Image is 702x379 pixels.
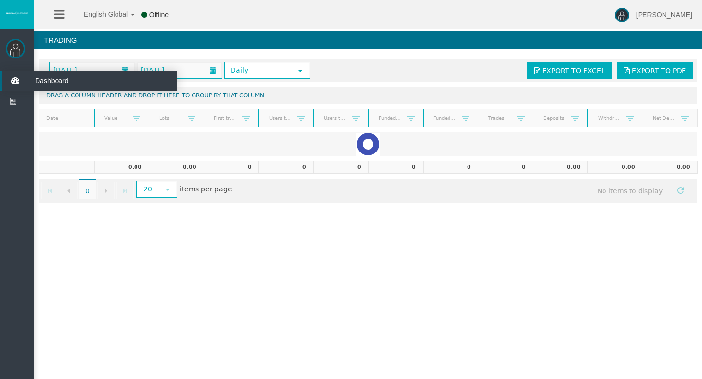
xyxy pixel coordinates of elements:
td: 0 [423,161,478,174]
span: select [296,67,304,75]
a: Trades [482,112,516,125]
span: [DATE] [138,63,167,77]
a: Go to the next page [97,182,115,199]
td: 0 [368,161,423,174]
td: 0 [258,161,313,174]
a: Go to the last page [116,182,134,199]
a: Lots [153,112,187,125]
span: Go to the next page [102,187,110,195]
td: 0.00 [533,161,588,174]
td: 0.00 [643,161,698,174]
span: Dashboard [28,71,123,91]
a: First trade [208,112,242,125]
span: select [164,186,172,193]
a: Value [98,112,133,125]
span: Refresh [677,187,684,194]
span: Offline [149,11,169,19]
a: Dashboard [2,71,177,91]
a: Go to the first page [41,182,59,199]
td: 0.00 [94,161,149,174]
a: Date [40,112,93,125]
a: Export to Excel [527,62,612,79]
span: 20 [137,182,158,197]
span: [DATE] [50,63,79,77]
span: Go to the last page [121,187,129,195]
a: Net Deposits [647,112,681,125]
span: No items to display [588,182,672,200]
span: 0 [79,179,96,199]
a: Withdrawals USD [592,112,626,125]
span: English Global [71,10,128,18]
span: Export to Excel [542,67,605,75]
td: 0.00 [149,161,204,174]
span: items per page [134,182,232,198]
td: 0 [478,161,533,174]
td: 0.00 [587,161,643,174]
a: Funded accouns(email) [428,112,462,125]
a: Funded accouns [372,112,407,125]
a: Refresh [672,182,689,198]
img: logo.svg [5,11,29,15]
span: [PERSON_NAME] [636,11,692,19]
a: Export to PDF [617,62,693,79]
span: Go to the first page [46,187,54,195]
img: user-image [615,8,629,22]
td: 0 [313,161,369,174]
td: 0 [204,161,259,174]
a: Users traded [263,112,297,125]
span: Daily [225,63,292,78]
a: Users traded (email) [318,112,352,125]
h4: Trading [34,31,702,49]
span: Export to PDF [632,67,686,75]
div: Drag a column header and drop it here to group by that column [39,87,697,104]
a: Go to the previous page [60,182,78,199]
a: Deposits [537,112,571,125]
span: Go to the previous page [65,187,73,195]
